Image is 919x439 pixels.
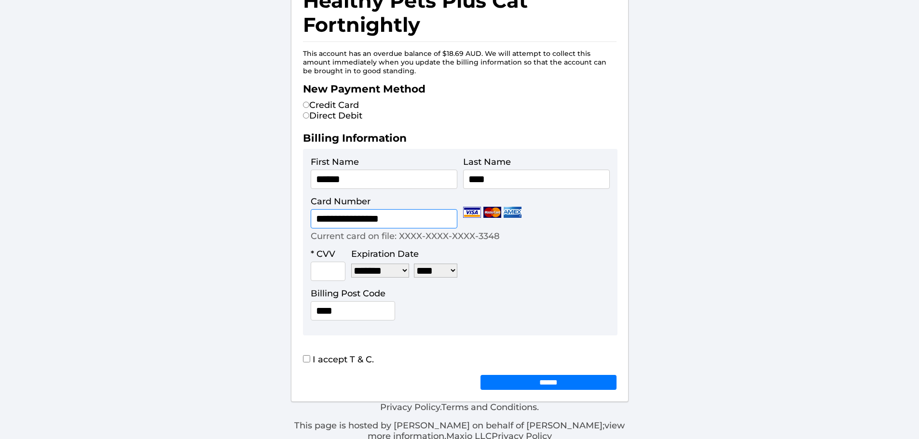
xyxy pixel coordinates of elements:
a: Privacy Policy [380,402,440,412]
p: This account has an overdue balance of $18.69 AUD. We will attempt to collect this amount immedia... [303,49,617,75]
label: First Name [311,157,359,167]
label: I accept T & C. [303,354,374,365]
label: Last Name [463,157,511,167]
label: Billing Post Code [311,288,385,299]
label: * CVV [311,249,335,259]
input: Direct Debit [303,112,309,119]
input: I accept T & C. [303,355,310,362]
a: Terms and Conditions [441,402,537,412]
img: Mastercard [483,207,501,218]
h2: Billing Information [303,132,617,149]
img: Amex [504,207,521,218]
label: Credit Card [303,100,359,110]
p: Current card on file: XXXX-XXXX-XXXX-3348 [311,231,500,241]
input: Credit Card [303,102,309,108]
h2: New Payment Method [303,82,617,100]
label: Card Number [311,196,370,207]
img: Visa [463,207,481,218]
label: Expiration Date [351,249,419,259]
label: Direct Debit [303,110,362,121]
